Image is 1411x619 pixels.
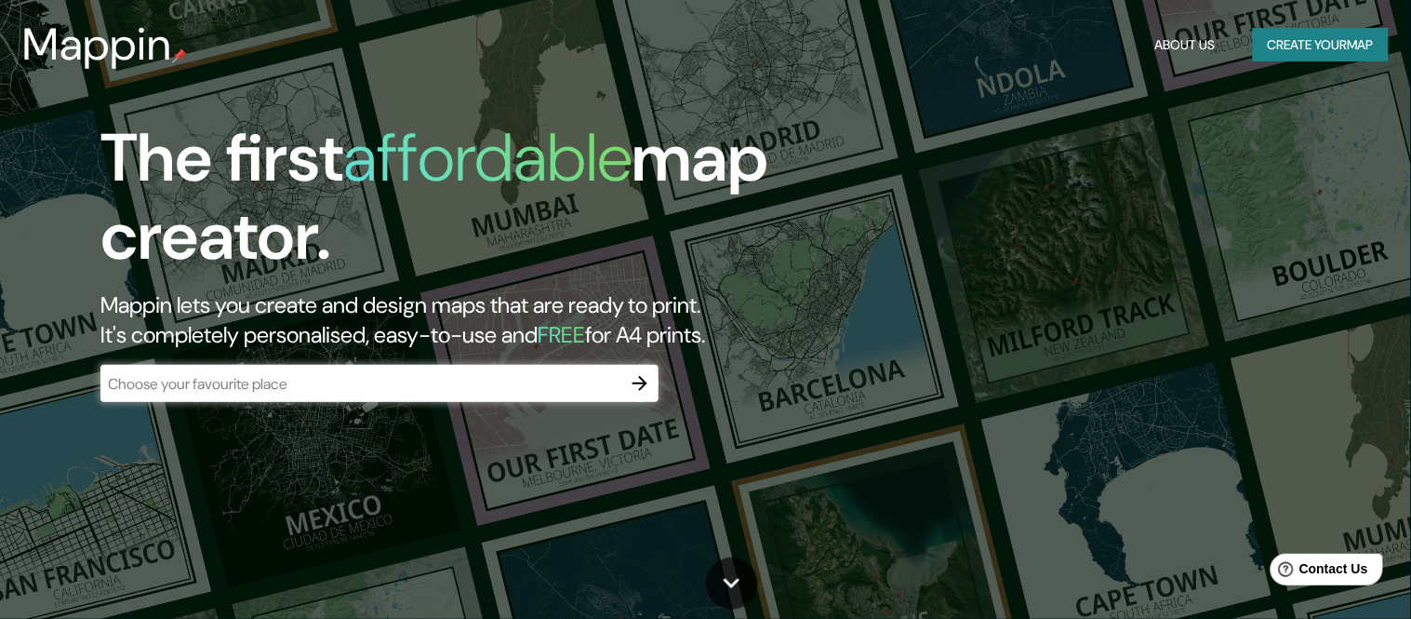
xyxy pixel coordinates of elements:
[1148,28,1223,62] button: About Us
[538,320,585,349] h5: FREE
[100,119,806,290] h1: The first map creator.
[172,48,187,63] img: mappin-pin
[343,114,632,201] h1: affordable
[1253,28,1389,62] button: Create yourmap
[1245,546,1391,599] iframe: Help widget launcher
[22,19,172,71] h3: Mappin
[100,290,806,350] h2: Mappin lets you create and design maps that are ready to print. It's completely personalised, eas...
[100,373,621,395] input: Choose your favourite place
